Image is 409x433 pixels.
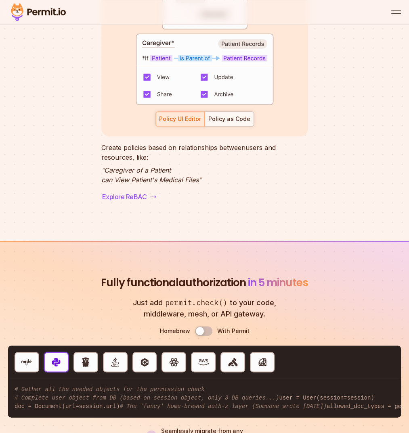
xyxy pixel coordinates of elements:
[257,357,268,367] img: Ruby
[101,275,178,291] span: Fully functional
[198,357,209,367] img: Gateway
[101,191,157,202] a: Explore ReBAC
[51,357,61,367] img: Python
[80,357,91,367] img: Golang
[21,357,32,367] img: NodeJS
[199,176,201,184] span: "
[15,395,279,401] span: # Complete user object from DB (based on session object, only 3 DB queries...)
[120,403,326,410] span: # The 'fancy' home-brewed auth-z layer (Someone wrote [DATE])
[217,327,250,335] div: With Permit
[101,143,308,162] p: users and resources, like:
[101,165,308,185] p: Caregiver of a Patient can View Patient's Medical Files
[101,166,104,174] span: "
[15,386,204,393] span: # Gather all the needed objects for the permission check
[391,7,401,17] button: open menu
[208,115,250,123] div: Policy as Code
[101,275,308,291] h2: authorization
[117,297,292,320] p: Just add to your code, middleware, mesh, or API gateway.
[248,275,308,290] span: in 5 minutes
[169,357,179,367] img: React
[101,144,245,152] span: Create policies based on relationships between
[8,2,69,23] img: Permit logo
[8,379,401,417] code: user = User(session=session) doc = Document(url=session.url) allowed_doc_types = get_allowed_doc_...
[228,357,238,367] img: Kong
[160,327,190,335] div: Homebrew
[163,298,230,308] span: permit.check()
[110,357,120,367] img: Java
[139,357,150,367] img: C#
